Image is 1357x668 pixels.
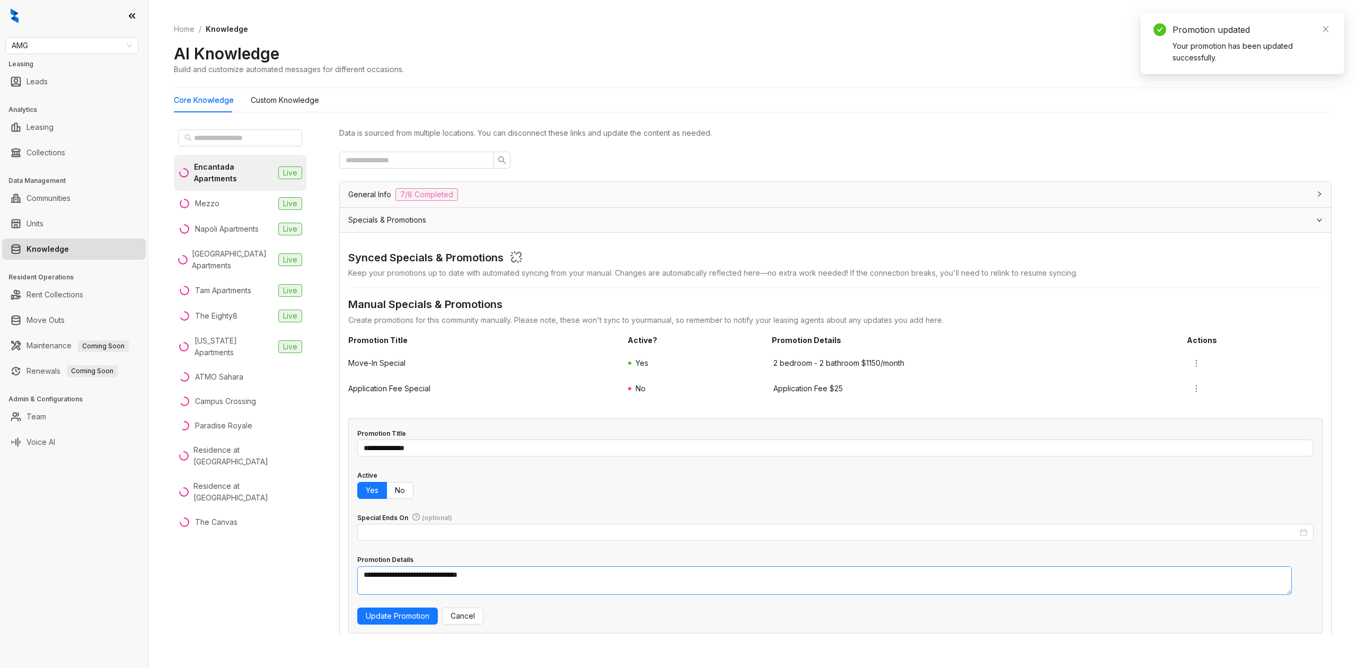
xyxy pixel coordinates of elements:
li: Rent Collections [2,284,146,305]
div: ATMO Sahara [195,371,243,383]
li: Voice AI [2,432,146,453]
a: Knowledge [27,239,69,260]
span: Actions [1187,335,1323,346]
div: Special Ends On [357,513,452,523]
div: The Eighty8 [195,310,237,322]
div: Napoli Apartments [195,223,259,235]
a: RenewalsComing Soon [27,361,118,382]
div: [US_STATE] Apartments [195,335,274,358]
h3: Resident Operations [8,273,148,282]
div: Promotion Details [357,555,413,565]
div: Manual Specials & Promotions [348,296,1323,314]
span: expanded [1316,217,1323,223]
span: close [1322,25,1329,33]
span: Live [278,197,302,210]
div: Promotion Title [357,429,406,439]
span: 2 bedroom - 2 bathroom $1150/month [773,357,1177,369]
span: more [1192,384,1201,393]
span: Specials & Promotions [348,214,426,226]
li: Move Outs [2,310,146,331]
button: Cancel [442,608,483,625]
span: Coming Soon [78,340,129,352]
a: Voice AI [27,432,55,453]
li: Collections [2,142,146,163]
div: Active [357,471,377,481]
li: / [199,23,201,35]
li: Team [2,406,146,427]
div: Custom Knowledge [251,94,319,106]
a: Rent Collections [27,284,83,305]
li: Communities [2,188,146,209]
span: Live [278,253,302,266]
div: Residence at [GEOGRAPHIC_DATA] [193,480,302,504]
span: search [498,156,506,164]
li: Leasing [2,117,146,138]
span: Active? [628,335,763,346]
div: Residence at [GEOGRAPHIC_DATA] [193,444,302,468]
span: Yes [636,358,648,367]
span: more [1192,359,1201,367]
span: question-circle [412,513,420,521]
div: Your promotion has been updated successfully. [1173,40,1332,64]
span: Live [278,223,302,235]
span: search [184,134,192,142]
div: Keep your promotions up to date with automated syncing from your manual . Changes are automatical... [348,267,1323,279]
div: Core Knowledge [174,94,234,106]
span: 7/8 Completed [395,188,458,201]
span: Move-In Special [348,357,618,369]
span: Application Fee $25 [773,383,1177,394]
span: Live [278,166,302,179]
div: Build and customize automated messages for different occasions. [174,64,404,75]
h2: AI Knowledge [174,43,279,64]
div: Encantada Apartments [194,161,274,184]
span: Yes [366,486,378,495]
a: Team [27,406,46,427]
div: Mezzo [195,198,219,209]
a: Move Outs [27,310,65,331]
div: Synced Specials & Promotions [348,250,504,267]
span: Live [278,284,302,297]
div: Campus Crossing [195,395,256,407]
img: logo [11,8,19,23]
span: Coming Soon [67,365,118,377]
div: Create promotions for this community manually. Please note, these won't sync to your manual , so ... [348,314,1323,326]
span: Application Fee Special [348,383,618,394]
span: No [395,486,405,495]
h3: Admin & Configurations [8,394,148,404]
span: Live [278,310,302,322]
span: General Info [348,189,391,200]
a: Units [27,213,43,234]
a: Close [1320,23,1332,35]
div: Specials & Promotions [340,208,1331,232]
span: collapsed [1316,191,1323,197]
span: Knowledge [206,24,248,33]
button: Update Promotion [357,608,438,625]
li: Units [2,213,146,234]
li: Maintenance [2,335,146,356]
a: Leasing [27,117,54,138]
h3: Leasing [8,59,148,69]
a: Leads [27,71,48,92]
div: The Canvas [195,516,237,528]
a: Communities [27,188,71,209]
span: (optional) [422,514,452,522]
span: Promotion Title [348,335,619,346]
div: [GEOGRAPHIC_DATA] Apartments [192,248,274,271]
span: Update Promotion [366,610,429,622]
h3: Analytics [8,105,148,115]
span: AMG [12,38,132,54]
li: Knowledge [2,239,146,260]
div: Tam Apartments [195,285,251,296]
div: Data is sourced from multiple locations. You can disconnect these links and update the content as... [339,127,1332,139]
span: Live [278,340,302,353]
span: Promotion Details [772,335,1178,346]
div: Promotion updated [1173,23,1332,36]
a: Collections [27,142,65,163]
span: No [636,384,646,393]
li: Leads [2,71,146,92]
a: Home [172,23,197,35]
span: check-circle [1153,23,1166,36]
li: Renewals [2,361,146,382]
h3: Data Management [8,176,148,186]
span: Cancel [451,610,475,622]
